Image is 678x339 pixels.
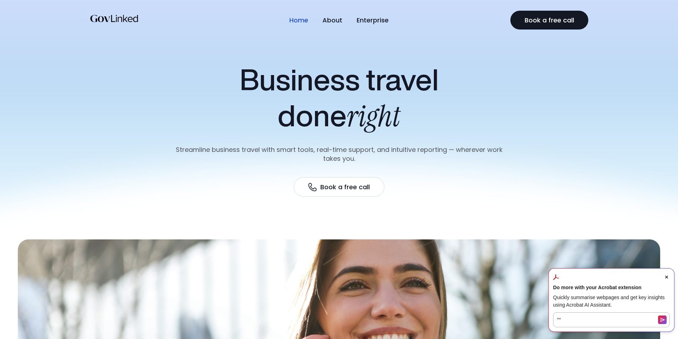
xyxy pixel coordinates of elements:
a: Book a free call [294,177,384,197]
a: Book a free call [510,11,588,30]
img: Icon 03 [308,183,317,191]
div: Book a free call [320,182,370,191]
p: Streamline business travel with smart tools, real-time support, and intuitive reporting — whereve... [174,145,504,163]
h1: Business travel done ‍ [174,62,504,134]
a: Home [289,16,308,24]
a: Enterprise [357,16,389,24]
a: home [90,13,139,27]
span: right [347,97,400,136]
a: About [322,16,342,24]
